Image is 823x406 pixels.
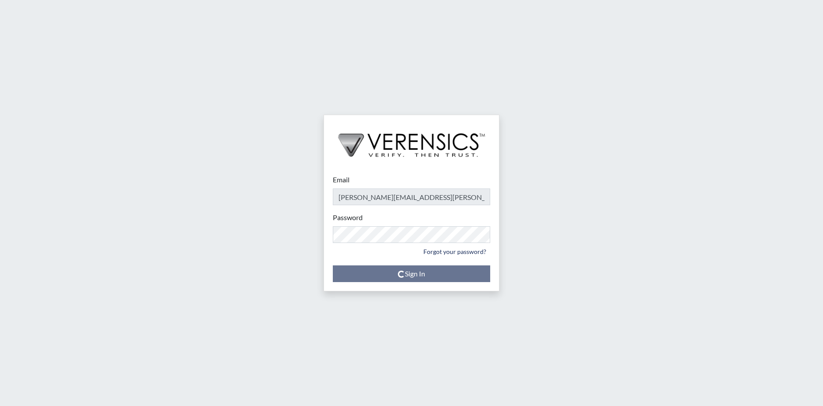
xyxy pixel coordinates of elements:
input: Email [333,188,490,205]
img: logo-wide-black.2aad4157.png [324,115,499,166]
button: Sign In [333,265,490,282]
a: Forgot your password? [419,245,490,258]
label: Password [333,212,363,223]
label: Email [333,174,350,185]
